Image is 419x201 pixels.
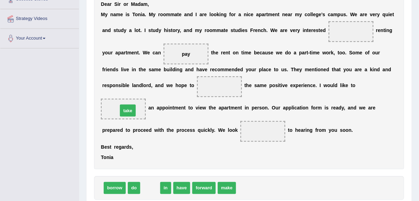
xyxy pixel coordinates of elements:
b: c [215,67,217,72]
b: p [299,50,302,55]
b: k [331,50,334,55]
b: e [132,50,134,55]
b: r [283,28,285,33]
b: r [119,1,121,7]
b: . [345,50,347,55]
b: e [255,28,258,33]
b: u [340,12,344,17]
b: e [242,28,245,33]
b: n [134,50,137,55]
b: i [303,28,304,33]
b: o [339,50,343,55]
b: d [191,67,194,72]
b: a [280,28,283,33]
b: o [365,50,368,55]
b: p [118,50,121,55]
b: , [334,50,335,55]
b: u [167,67,170,72]
b: i [247,12,248,17]
b: t [384,28,385,33]
b: M [101,12,105,17]
b: o [163,12,166,17]
b: D [101,1,104,7]
b: r [296,28,297,33]
b: r [202,12,204,17]
b: r [111,50,113,55]
b: s [268,50,271,55]
b: o [207,28,210,33]
b: r [253,28,255,33]
b: t [307,28,309,33]
b: t [233,28,235,33]
b: y [177,28,180,33]
b: m [213,28,217,33]
b: e [159,67,161,72]
b: n [186,28,190,33]
b: e [313,12,316,17]
b: o [343,50,346,55]
b: t [171,28,173,33]
b: d [156,28,159,33]
b: a [175,12,177,17]
b: a [200,67,202,72]
b: o [136,28,139,33]
b: t [139,28,141,33]
b: a [155,50,158,55]
b: s [116,67,119,72]
b: a [102,28,105,33]
b: t [137,50,139,55]
b: u [153,28,156,33]
b: t [307,50,308,55]
b: u [235,28,238,33]
b: i [241,28,242,33]
b: u [386,12,389,17]
b: a [184,28,186,33]
b: s [245,28,248,33]
b: o [372,50,376,55]
b: h [196,67,200,72]
b: u [108,50,111,55]
b: y [377,12,380,17]
b: w [276,50,280,55]
b: n [258,28,261,33]
b: o [233,50,236,55]
b: d [172,67,175,72]
b: y [297,28,300,33]
b: m [143,1,147,7]
b: i [167,28,168,33]
b: a [151,67,154,72]
b: n [110,12,113,17]
b: p [338,12,341,17]
b: i [106,67,107,72]
b: d [190,28,193,33]
b: o [307,12,310,17]
b: f [102,67,104,72]
b: r [378,50,380,55]
b: o [160,12,163,17]
b: m [166,12,170,17]
b: i [141,12,142,17]
b: a [221,28,224,33]
b: r [290,12,292,17]
b: t [126,50,127,55]
b: h [264,28,267,33]
b: i [170,67,171,72]
b: a [129,28,132,33]
b: a [135,1,138,7]
b: e [143,67,146,72]
b: g [389,28,392,33]
b: s [149,28,151,33]
b: l [310,12,312,17]
b: g [316,12,319,17]
b: e [272,12,275,17]
b: r [110,1,112,7]
b: e [319,12,321,17]
b: a [141,1,143,7]
b: a [262,50,265,55]
b: F [250,28,253,33]
b: m [127,50,131,55]
b: e [225,28,228,33]
b: e [360,50,362,55]
b: r [265,12,266,17]
b: n [133,67,136,72]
